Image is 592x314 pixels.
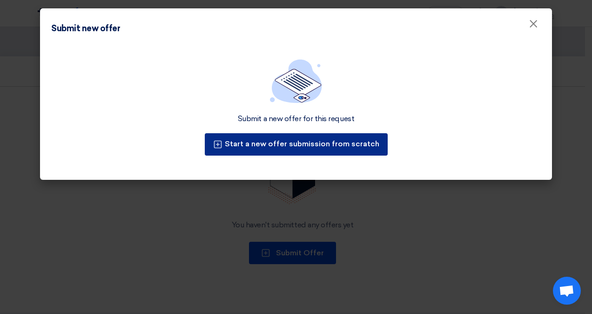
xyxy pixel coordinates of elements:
[238,114,354,124] div: Submit a new offer for this request
[529,17,538,35] span: ×
[205,133,388,156] button: Start a new offer submission from scratch
[51,22,120,35] div: Submit new offer
[270,59,322,103] img: empty_state_list.svg
[521,15,545,34] button: Close
[553,277,581,305] a: Open chat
